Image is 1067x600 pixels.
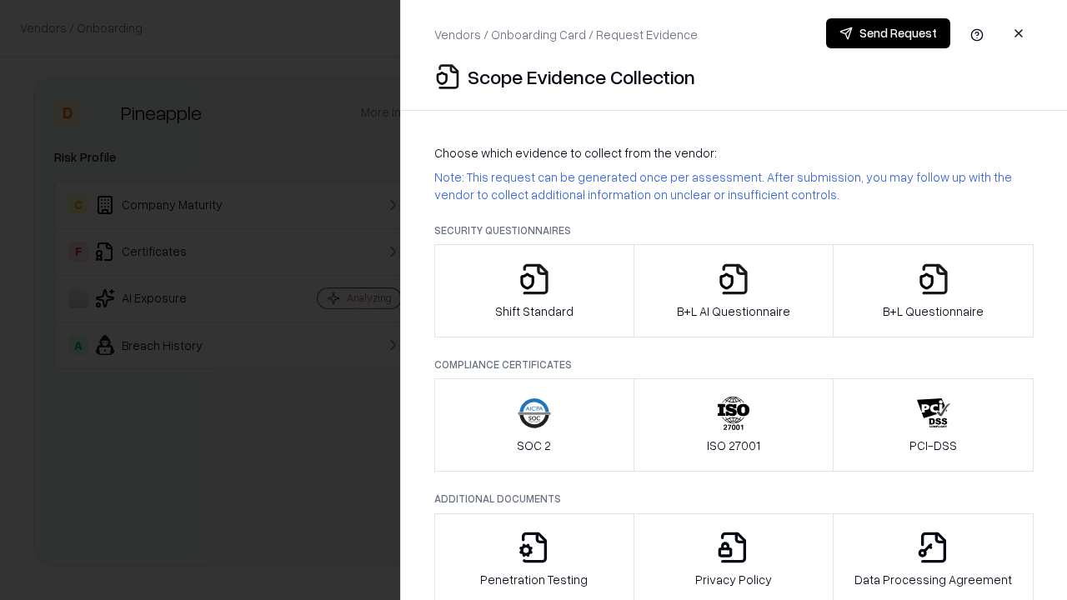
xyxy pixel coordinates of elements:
button: SOC 2 [434,378,634,472]
button: B+L Questionnaire [833,244,1034,337]
button: Shift Standard [434,244,634,337]
p: B+L AI Questionnaire [677,302,790,320]
button: PCI-DSS [833,378,1034,472]
button: ISO 27001 [634,378,834,472]
p: Security Questionnaires [434,223,1034,237]
p: Penetration Testing [480,571,588,588]
button: Send Request [826,18,950,48]
p: Vendors / Onboarding Card / Request Evidence [434,26,698,43]
p: Choose which evidence to collect from the vendor: [434,144,1034,162]
p: Shift Standard [495,302,574,320]
p: SOC 2 [517,437,551,454]
p: B+L Questionnaire [883,302,984,320]
p: Privacy Policy [695,571,772,588]
p: Compliance Certificates [434,357,1034,372]
button: B+L AI Questionnaire [634,244,834,337]
p: PCI-DSS [909,437,957,454]
p: ISO 27001 [707,437,760,454]
p: Scope Evidence Collection [468,63,695,90]
p: Note: This request can be generated once per assessment. After submission, you may follow up with... [434,168,1034,203]
p: Data Processing Agreement [854,571,1012,588]
p: Additional Documents [434,492,1034,506]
